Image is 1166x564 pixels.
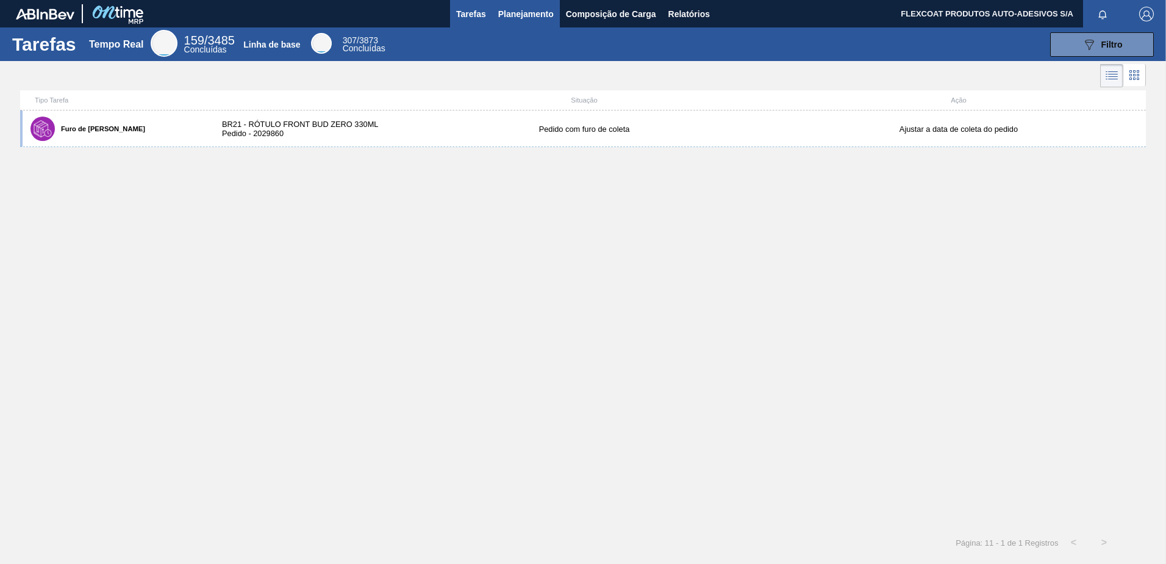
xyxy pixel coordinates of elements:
img: TNhmsLtSVTkK8tSr43FrP2fwEKptu5GPRR3wAAAABJRU5ErkJggg== [16,9,74,20]
div: Ajustar a data de coleta do pedido [771,125,1146,134]
span: Concluídas [343,43,385,53]
span: 159 [184,34,204,47]
button: Filtro [1050,32,1154,57]
button: Notificações [1083,5,1122,23]
div: Pedido com furo de coleta [397,125,771,134]
label: Furo de [PERSON_NAME] [55,125,145,132]
span: Planejamento [498,7,554,21]
font: 3485 [207,34,235,47]
span: Página: 1 [956,538,989,548]
span: 307 [343,35,357,45]
div: Tipo Tarefa [23,96,210,104]
div: Real Time [151,30,177,57]
button: < [1059,527,1089,558]
div: Situação [397,96,771,104]
div: BR21 - RÓTULO FRONT BUD ZERO 330ML Pedido - 2029860 [210,120,397,138]
font: 3873 [359,35,378,45]
img: Logout [1139,7,1154,21]
button: > [1089,527,1120,558]
div: Base Line [311,33,332,54]
span: / [343,35,378,45]
div: Ação [771,96,1146,104]
span: 1 - 1 de 1 Registros [989,538,1058,548]
span: Tarefas [456,7,486,21]
div: Base Line [343,37,385,52]
div: Visão em Cards [1123,64,1146,87]
span: Relatórios [668,7,710,21]
div: Visão em Lista [1100,64,1123,87]
span: Filtro [1101,40,1123,49]
h1: Tarefas [12,37,76,51]
span: Concluídas [184,45,227,54]
div: Linha de base [243,40,300,49]
div: Tempo Real [89,39,144,50]
div: Real Time [184,35,235,54]
span: / [184,34,235,47]
span: Composição de Carga [566,7,656,21]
